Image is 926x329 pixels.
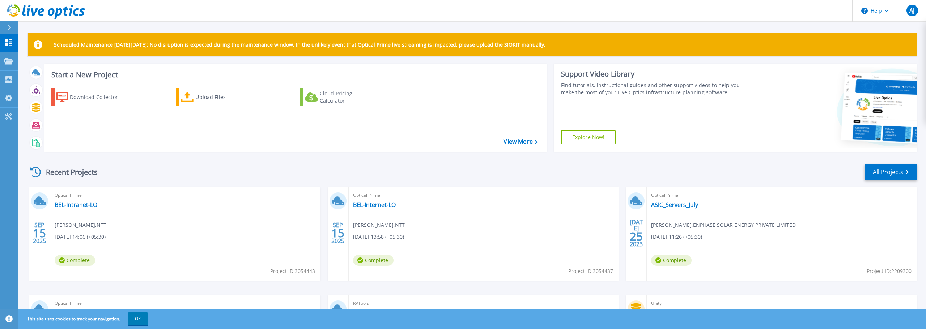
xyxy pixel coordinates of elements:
[270,267,315,275] span: Project ID: 3054443
[55,299,316,307] span: Optical Prime
[353,201,396,208] a: BEL-Internet-LO
[504,138,537,145] a: View More
[300,88,381,106] a: Cloud Pricing Calculator
[651,221,796,229] span: [PERSON_NAME] , ENPHASE SOLAR ENERGY PRIVATE LIMITED
[353,255,394,266] span: Complete
[867,267,912,275] span: Project ID: 2209300
[561,130,616,144] a: Explore Now!
[651,233,702,241] span: [DATE] 11:26 (+05:30)
[54,42,545,48] p: Scheduled Maintenance [DATE][DATE]: No disruption is expected during the maintenance window. In t...
[353,221,405,229] span: [PERSON_NAME] , NTT
[331,220,345,246] div: SEP 2025
[176,88,256,106] a: Upload Files
[51,88,132,106] a: Download Collector
[353,299,615,307] span: RVTools
[33,230,46,236] span: 15
[55,221,106,229] span: [PERSON_NAME] , NTT
[353,233,404,241] span: [DATE] 13:58 (+05:30)
[55,201,97,208] a: BEL-Intranet-LO
[195,90,253,104] div: Upload Files
[651,299,913,307] span: Unity
[865,164,917,180] a: All Projects
[629,220,643,246] div: [DATE] 2023
[28,163,107,181] div: Recent Projects
[630,233,643,239] span: 25
[331,230,344,236] span: 15
[561,82,749,96] div: Find tutorials, instructional guides and other support videos to help you make the most of your L...
[320,90,378,104] div: Cloud Pricing Calculator
[55,255,95,266] span: Complete
[20,312,148,325] span: This site uses cookies to track your navigation.
[55,233,106,241] span: [DATE] 14:06 (+05:30)
[909,8,914,13] span: AJ
[51,71,537,79] h3: Start a New Project
[353,191,615,199] span: Optical Prime
[651,255,692,266] span: Complete
[128,312,148,325] button: OK
[70,90,128,104] div: Download Collector
[561,69,749,79] div: Support Video Library
[33,220,46,246] div: SEP 2025
[55,191,316,199] span: Optical Prime
[651,201,698,208] a: ASIC_Servers_July
[568,267,613,275] span: Project ID: 3054437
[651,191,913,199] span: Optical Prime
